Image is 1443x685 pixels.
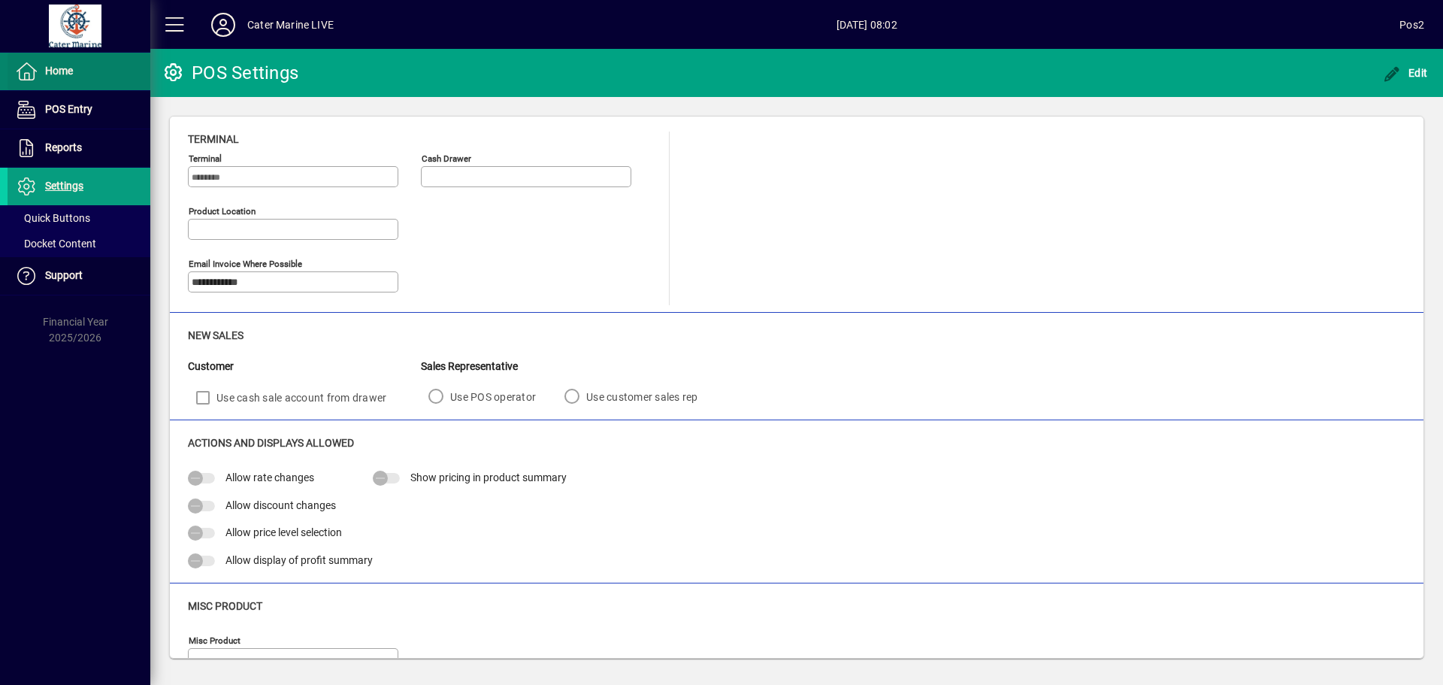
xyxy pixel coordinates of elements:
[247,13,334,37] div: Cater Marine LIVE
[189,153,222,164] mat-label: Terminal
[1399,13,1424,37] div: Pos2
[334,13,1399,37] span: [DATE] 08:02
[189,259,302,269] mat-label: Email Invoice where possible
[422,153,471,164] mat-label: Cash Drawer
[225,471,314,483] span: Allow rate changes
[45,103,92,115] span: POS Entry
[189,635,240,646] mat-label: Misc Product
[421,359,719,374] div: Sales Representative
[8,205,150,231] a: Quick Buttons
[15,238,96,250] span: Docket Content
[162,61,298,85] div: POS Settings
[45,65,73,77] span: Home
[188,329,244,341] span: New Sales
[189,206,256,217] mat-label: Product location
[188,600,262,612] span: Misc Product
[225,499,336,511] span: Allow discount changes
[188,437,354,449] span: Actions and Displays Allowed
[1383,67,1428,79] span: Edit
[410,471,567,483] span: Show pricing in product summary
[8,257,150,295] a: Support
[225,554,373,566] span: Allow display of profit summary
[8,129,150,167] a: Reports
[8,91,150,129] a: POS Entry
[199,11,247,38] button: Profile
[1379,59,1432,86] button: Edit
[188,133,239,145] span: Terminal
[15,212,90,224] span: Quick Buttons
[8,231,150,256] a: Docket Content
[188,359,421,374] div: Customer
[45,269,83,281] span: Support
[225,526,342,538] span: Allow price level selection
[45,180,83,192] span: Settings
[45,141,82,153] span: Reports
[8,53,150,90] a: Home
